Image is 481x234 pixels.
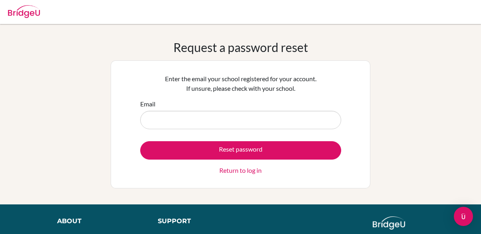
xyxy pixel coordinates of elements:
a: Return to log in [219,166,262,175]
div: About [57,216,140,226]
img: Bridge-U [8,5,40,18]
div: Support [158,216,233,226]
h1: Request a password reset [173,40,308,54]
label: Email [140,99,155,109]
p: Enter the email your school registered for your account. If unsure, please check with your school. [140,74,341,93]
div: Open Intercom Messenger [454,207,473,226]
img: logo_white@2x-f4f0deed5e89b7ecb1c2cc34c3e3d731f90f0f143d5ea2071677605dd97b5244.png [373,216,405,230]
button: Reset password [140,141,341,160]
